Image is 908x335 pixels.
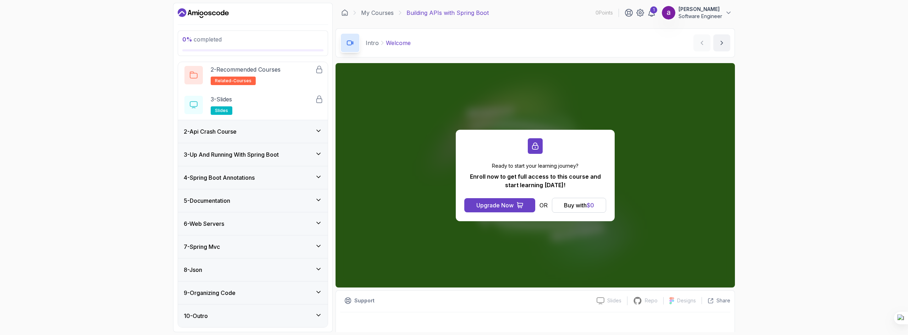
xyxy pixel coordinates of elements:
[693,34,710,51] button: previous content
[211,95,232,104] p: 3 - Slides
[184,173,255,182] h3: 4 - Spring Boot Annotations
[464,172,606,189] p: Enroll now to get full access to this course and start learning [DATE]!
[677,297,696,304] p: Designs
[211,65,281,74] p: 2 - Recommended Courses
[178,143,328,166] button: 3-Up And Running With Spring Boot
[647,9,656,17] a: 1
[178,212,328,235] button: 6-Web Servers
[702,297,730,304] button: Share
[184,65,322,85] button: 2-Recommended Coursesrelated-courses
[662,6,675,19] img: user profile image
[564,201,594,210] div: Buy with
[184,95,322,115] button: 3-Slidesslides
[184,196,230,205] h3: 5 - Documentation
[476,201,514,210] div: Upgrade Now
[679,13,722,20] p: Software Engineer
[178,7,229,19] a: Dashboard
[182,36,192,43] span: 0 %
[596,9,613,16] p: 0 Points
[178,166,328,189] button: 4-Spring Boot Annotations
[386,39,411,47] p: Welcome
[716,297,730,304] p: Share
[178,258,328,281] button: 8-Json
[587,202,594,209] span: $ 0
[341,9,348,16] a: Dashboard
[661,6,732,20] button: user profile image[PERSON_NAME]Software Engineer
[184,312,208,320] h3: 10 - Outro
[464,162,606,169] p: Ready to start your learning journey?
[178,189,328,212] button: 5-Documentation
[178,235,328,258] button: 7-Spring Mvc
[182,36,222,43] span: completed
[178,281,328,304] button: 9-Organizing Code
[340,295,379,306] button: Support button
[366,39,379,47] p: Intro
[184,266,202,274] h3: 8 - Json
[464,198,535,212] button: Upgrade Now
[184,242,220,251] h3: 7 - Spring Mvc
[184,127,237,136] h3: 2 - Api Crash Course
[607,297,621,304] p: Slides
[361,9,394,17] a: My Courses
[679,6,722,13] p: [PERSON_NAME]
[650,6,657,13] div: 1
[215,78,251,84] span: related-courses
[178,120,328,143] button: 2-Api Crash Course
[184,289,236,297] h3: 9 - Organizing Code
[354,297,375,304] p: Support
[178,305,328,327] button: 10-Outro
[215,108,228,113] span: slides
[406,9,489,17] p: Building APIs with Spring Boot
[713,34,730,51] button: next content
[184,219,224,228] h3: 6 - Web Servers
[552,198,606,213] button: Buy with$0
[645,297,658,304] p: Repo
[539,201,548,210] p: OR
[184,150,279,159] h3: 3 - Up And Running With Spring Boot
